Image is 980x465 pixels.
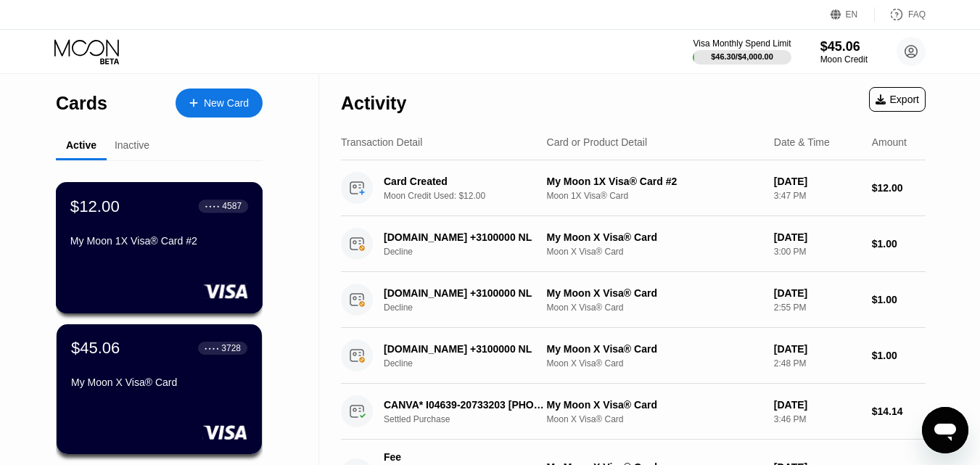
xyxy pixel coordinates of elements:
div: Active [66,139,96,151]
div: Visa Monthly Spend Limit [693,38,791,49]
div: $1.00 [872,350,926,361]
div: My Moon 1X Visa® Card #2 [70,235,248,247]
div: Inactive [115,139,149,151]
div: 3:47 PM [774,191,860,201]
div: Fee [384,451,485,463]
div: $12.00 [872,182,926,194]
div: ● ● ● ● [205,346,219,350]
div: $14.14 [872,406,926,417]
div: $45.06Moon Credit [820,39,868,65]
div: ● ● ● ● [205,204,220,208]
div: $12.00● ● ● ●4587My Moon 1X Visa® Card #2 [57,183,262,313]
div: 3:00 PM [774,247,860,257]
div: 2:55 PM [774,303,860,313]
div: Export [869,87,926,112]
div: Cards [56,93,107,114]
div: Amount [872,136,907,148]
div: My Moon X Visa® Card [547,287,762,299]
div: Transaction Detail [341,136,422,148]
div: $45.06● ● ● ●3728My Moon X Visa® Card [57,324,262,454]
div: $46.30 / $4,000.00 [711,52,773,61]
div: [DOMAIN_NAME] +3100000 NL [384,231,546,243]
div: Moon X Visa® Card [547,303,762,313]
div: FAQ [908,9,926,20]
div: Visa Monthly Spend Limit$46.30/$4,000.00 [693,38,791,65]
div: Moon Credit Used: $12.00 [384,191,559,201]
div: [DATE] [774,287,860,299]
div: Moon 1X Visa® Card [547,191,762,201]
div: Moon X Visa® Card [547,414,762,424]
div: [DATE] [774,343,860,355]
div: Date & Time [774,136,830,148]
div: Decline [384,247,559,257]
div: CANVA* I04639-20733203 [PHONE_NUMBER] US [384,399,546,411]
div: New Card [176,89,263,118]
div: [DOMAIN_NAME] +3100000 NLDeclineMy Moon X Visa® CardMoon X Visa® Card[DATE]2:48 PM$1.00 [341,328,926,384]
div: Card CreatedMoon Credit Used: $12.00My Moon 1X Visa® Card #2Moon 1X Visa® Card[DATE]3:47 PM$12.00 [341,160,926,216]
div: Activity [341,93,406,114]
div: $1.00 [872,238,926,250]
div: [DOMAIN_NAME] +3100000 NLDeclineMy Moon X Visa® CardMoon X Visa® Card[DATE]3:00 PM$1.00 [341,216,926,272]
div: $45.06 [71,339,120,358]
div: [DATE] [774,176,860,187]
div: EN [831,7,875,22]
div: Decline [384,303,559,313]
div: $12.00 [70,197,120,215]
div: [DOMAIN_NAME] +3100000 NL [384,287,546,299]
div: My Moon X Visa® Card [547,399,762,411]
div: Moon X Visa® Card [547,358,762,369]
div: My Moon X Visa® Card [71,376,247,388]
div: My Moon X Visa® Card [547,231,762,243]
div: 2:48 PM [774,358,860,369]
div: My Moon 1X Visa® Card #2 [547,176,762,187]
div: Card or Product Detail [547,136,648,148]
div: Moon X Visa® Card [547,247,762,257]
div: EN [846,9,858,20]
div: Export [876,94,919,105]
div: [DOMAIN_NAME] +3100000 NL [384,343,546,355]
div: New Card [204,97,249,110]
div: $1.00 [872,294,926,305]
div: Moon Credit [820,54,868,65]
iframe: Button to launch messaging window, conversation in progress [922,407,968,453]
div: FAQ [875,7,926,22]
div: Card Created [384,176,546,187]
div: 3:46 PM [774,414,860,424]
div: 3728 [221,343,241,353]
div: [DATE] [774,399,860,411]
div: $45.06 [820,39,868,54]
div: 4587 [222,201,242,211]
div: Settled Purchase [384,414,559,424]
div: Decline [384,358,559,369]
div: [DOMAIN_NAME] +3100000 NLDeclineMy Moon X Visa® CardMoon X Visa® Card[DATE]2:55 PM$1.00 [341,272,926,328]
div: My Moon X Visa® Card [547,343,762,355]
div: CANVA* I04639-20733203 [PHONE_NUMBER] USSettled PurchaseMy Moon X Visa® CardMoon X Visa® Card[DAT... [341,384,926,440]
div: [DATE] [774,231,860,243]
